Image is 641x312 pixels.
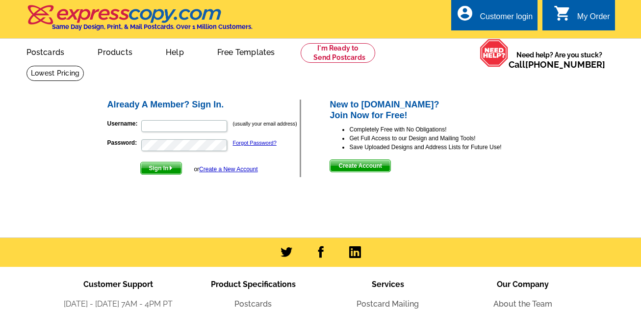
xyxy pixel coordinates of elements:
label: Username: [107,119,140,128]
div: Customer login [480,12,533,26]
a: shopping_cart My Order [554,11,610,23]
h4: Same Day Design, Print, & Mail Postcards. Over 1 Million Customers. [52,23,253,30]
h2: New to [DOMAIN_NAME]? Join Now for Free! [330,100,535,121]
li: [DATE] - [DATE] 7AM - 4PM PT [51,298,186,310]
div: or [194,165,257,174]
div: My Order [577,12,610,26]
a: [PHONE_NUMBER] [525,59,605,70]
img: button-next-arrow-white.png [169,166,173,170]
a: Forgot Password? [233,140,277,146]
span: Need help? Are you stuck? [509,50,610,70]
a: Products [82,40,148,63]
span: Product Specifications [211,280,296,289]
span: Sign In [141,162,181,174]
button: Create Account [330,159,390,172]
a: Same Day Design, Print, & Mail Postcards. Over 1 Million Customers. [26,12,253,30]
h2: Already A Member? Sign In. [107,100,300,110]
i: shopping_cart [554,4,571,22]
a: Free Templates [202,40,291,63]
li: Completely Free with No Obligations! [349,125,535,134]
span: Create Account [330,160,390,172]
span: Our Company [497,280,549,289]
i: account_circle [456,4,474,22]
span: Customer Support [83,280,153,289]
label: Password: [107,138,140,147]
span: Services [372,280,404,289]
li: Save Uploaded Designs and Address Lists for Future Use! [349,143,535,152]
small: (usually your email address) [233,121,297,127]
a: account_circle Customer login [456,11,533,23]
li: Get Full Access to our Design and Mailing Tools! [349,134,535,143]
a: Postcard Mailing [357,299,419,309]
span: Call [509,59,605,70]
a: Help [150,40,200,63]
a: About the Team [493,299,552,309]
a: Postcards [11,40,80,63]
a: Postcards [234,299,272,309]
button: Sign In [140,162,182,175]
img: help [480,39,509,67]
a: Create a New Account [199,166,257,173]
